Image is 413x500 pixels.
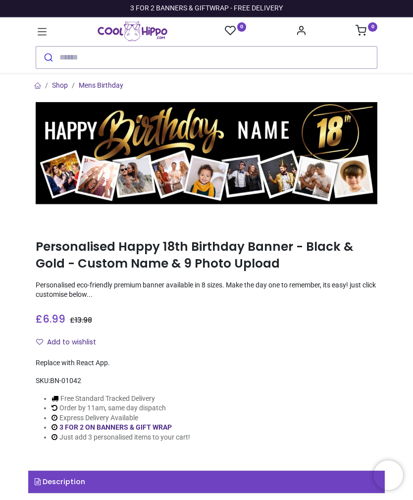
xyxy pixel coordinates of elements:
[43,312,65,326] span: 6.99
[52,81,68,89] a: Shop
[36,102,377,205] img: Personalised Happy 18th Birthday Banner - Black & Gold - Custom Name & 9 Photo Upload
[52,403,190,413] li: Order by 11am, same day dispatch
[52,433,190,443] li: Just add 3 personalised items to your cart!
[52,413,190,423] li: Express Delivery Available
[373,460,403,490] iframe: Brevo live chat
[79,81,123,89] a: Mens Birthday
[225,25,247,37] a: 0
[50,377,81,385] span: BN-01042
[36,280,377,300] p: Personalised eco-friendly premium banner available in 8 sizes. Make the day one to remember, its ...
[75,315,92,325] span: 13.98
[98,21,167,41] a: Logo of Cool Hippo
[59,423,172,431] a: 3 FOR 2 ON BANNERS & GIFT WRAP
[36,338,43,345] i: Add to wishlist
[237,22,247,32] sup: 0
[70,315,92,325] span: £
[36,334,104,351] button: Add to wishlistAdd to wishlist
[98,21,167,41] img: Cool Hippo
[36,376,377,386] div: SKU:
[368,22,377,32] sup: 0
[36,47,59,68] button: Submit
[130,3,283,13] div: 3 FOR 2 BANNERS & GIFTWRAP - FREE DELIVERY
[296,28,307,36] a: Account Info
[52,394,190,404] li: Free Standard Tracked Delivery
[36,238,377,273] h1: Personalised Happy 18th Birthday Banner - Black & Gold - Custom Name & 9 Photo Upload
[36,312,65,326] span: £
[28,471,385,494] a: Description
[36,358,377,368] div: Replace with React App.
[356,28,377,36] a: 0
